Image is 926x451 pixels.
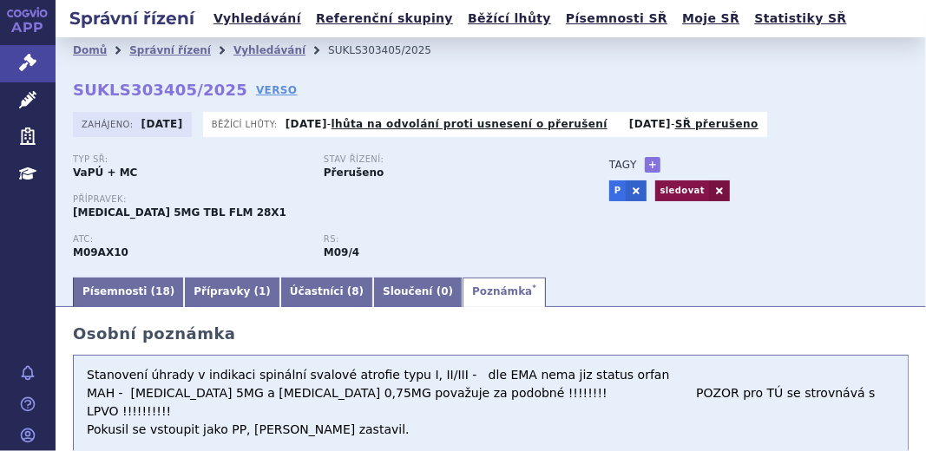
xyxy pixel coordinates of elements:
[256,82,298,99] a: VERSO
[208,7,306,30] a: Vyhledávání
[73,234,306,245] p: ATC:
[328,37,454,63] li: SUKLS303405/2025
[73,194,575,205] p: Přípravek:
[129,44,211,56] a: Správní řízení
[629,117,759,131] p: -
[655,180,709,201] a: sledovat
[463,7,556,30] a: Běžící lhůty
[82,117,136,131] span: Zahájeno:
[324,246,359,258] strong: risdiplam
[324,234,557,245] p: RS:
[677,7,745,30] a: Moje SŘ
[73,167,137,179] strong: VaPÚ + MC
[73,206,286,219] span: [MEDICAL_DATA] 5MG TBL FLM 28X1
[609,154,637,175] h3: Tagy
[324,167,384,179] strong: Přerušeno
[212,117,281,131] span: Běžící lhůty:
[73,324,909,343] h2: Osobní poznámka
[184,278,280,307] a: Přípravky (1)
[56,6,208,30] h2: Správní řízení
[324,154,557,165] p: Stav řízení:
[332,118,607,130] a: lhůta na odvolání proti usnesení o přerušení
[629,118,671,130] strong: [DATE]
[73,278,184,307] a: Písemnosti (18)
[311,7,458,30] a: Referenční skupiny
[280,278,373,307] a: Účastníci (8)
[141,118,183,130] strong: [DATE]
[645,157,660,173] a: +
[441,285,448,297] span: 0
[73,44,107,56] a: Domů
[749,7,851,30] a: Statistiky SŘ
[286,118,327,130] strong: [DATE]
[609,180,626,201] a: P
[351,285,358,297] span: 8
[286,117,607,131] p: -
[259,285,266,297] span: 1
[73,246,128,258] strong: RISDIPLAM
[675,118,759,130] a: SŘ přerušeno
[73,81,247,99] strong: SUKLS303405/2025
[373,278,463,307] a: Sloučení (0)
[463,278,546,307] a: Poznámka*
[233,44,305,56] a: Vyhledávání
[73,154,306,165] p: Typ SŘ:
[561,7,673,30] a: Písemnosti SŘ
[155,285,170,297] span: 18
